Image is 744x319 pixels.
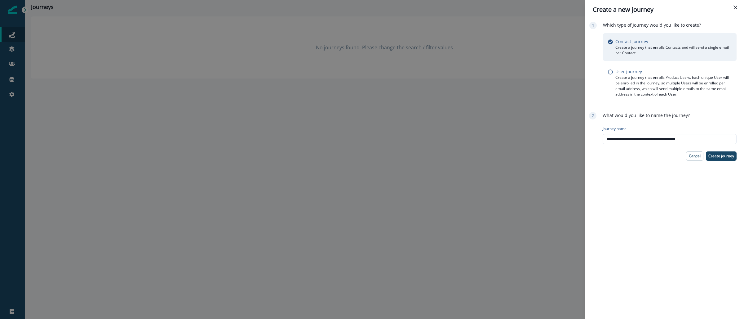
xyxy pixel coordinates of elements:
p: Which type of Journey would you like to create? [603,22,701,28]
p: User journey [615,68,642,75]
button: Close [730,2,740,12]
p: Create journey [708,154,734,158]
p: Contact journey [615,38,648,45]
p: Cancel [689,154,701,158]
p: 1 [592,23,594,28]
p: Journey name [603,126,627,132]
div: Create a new journey [593,5,737,14]
button: Create journey [706,151,737,161]
p: 2 [592,113,594,119]
button: Cancel [686,151,703,161]
p: Create a journey that enrolls Product Users. Each unique User will be enrolled in the journey, so... [615,75,732,97]
p: What would you like to name the journey? [603,112,690,119]
p: Create a journey that enrolls Contacts and will send a single email per Contact. [615,45,732,56]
